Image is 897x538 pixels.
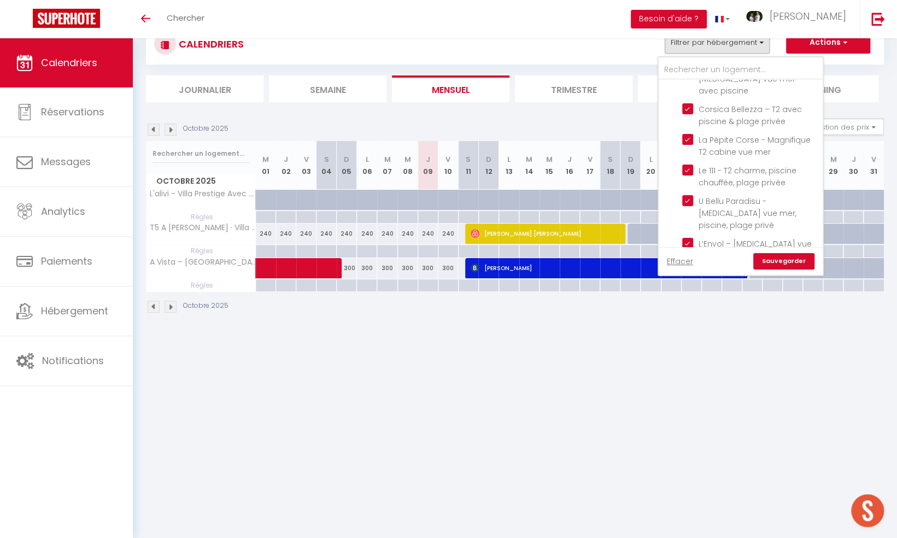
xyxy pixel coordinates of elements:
th: 13 [499,141,519,190]
div: 240 [377,224,397,244]
div: 240 [316,224,337,244]
abbr: M [404,154,411,165]
img: ... [746,11,763,22]
th: 20 [641,141,661,190]
th: 07 [377,141,397,190]
abbr: M [830,154,836,165]
h3: CALENDRIERS [176,32,244,56]
div: 300 [438,258,458,278]
span: U Bellu Paradisu - [MEDICAL_DATA] vue mer, piscine, plage privé [699,196,796,231]
abbr: L [507,154,511,165]
abbr: D [628,154,633,165]
span: T5 A [PERSON_NAME] · Villa contemporaine avec [PERSON_NAME] [148,224,257,232]
abbr: M [262,154,269,165]
th: 30 [843,141,864,190]
li: Semaine [269,75,386,102]
button: Besoin d'aide ? [631,10,707,28]
span: A Vista – [GEOGRAPHIC_DATA], piscine, vue mer Panoramique [148,258,257,266]
span: Octobre 2025 [146,173,255,189]
img: Super Booking [33,9,100,28]
th: 31 [864,141,884,190]
div: 300 [397,258,418,278]
abbr: L [365,154,368,165]
abbr: V [588,154,593,165]
div: 240 [337,224,357,244]
a: Effacer [667,255,693,267]
abbr: M [384,154,391,165]
span: Notifications [42,354,104,367]
span: Règles [146,279,255,291]
div: 240 [438,224,458,244]
th: 12 [478,141,499,190]
abbr: J [567,154,572,165]
span: Règles [146,211,255,223]
span: [PERSON_NAME] [471,258,740,278]
abbr: J [426,154,430,165]
div: Ouvrir le chat [851,494,884,527]
img: logout [871,12,885,26]
span: [PERSON_NAME] - [MEDICAL_DATA] vue mer avec piscine [699,61,795,96]
abbr: L [649,154,653,165]
th: 09 [418,141,438,190]
button: Actions [786,32,870,54]
th: 18 [600,141,620,190]
span: Chercher [167,12,204,24]
abbr: D [344,154,349,165]
th: 04 [316,141,337,190]
th: 01 [256,141,276,190]
span: Analytics [41,204,85,218]
span: Messages [41,155,91,168]
div: 300 [377,258,397,278]
th: 05 [337,141,357,190]
th: 14 [519,141,540,190]
th: 06 [357,141,377,190]
abbr: S [324,154,329,165]
th: 16 [560,141,580,190]
div: 240 [256,224,276,244]
th: 02 [276,141,296,190]
abbr: M [526,154,532,165]
button: Filtrer par hébergement [665,32,770,54]
th: 08 [397,141,418,190]
th: 03 [296,141,316,190]
th: 29 [823,141,843,190]
div: 240 [276,224,296,244]
abbr: J [284,154,288,165]
div: 240 [397,224,418,244]
abbr: S [466,154,471,165]
abbr: V [445,154,450,165]
abbr: S [608,154,613,165]
span: [PERSON_NAME] [PERSON_NAME] [471,223,619,244]
span: Calendriers [41,56,97,69]
abbr: V [871,154,876,165]
span: Corsica Bellezza – T2 avec piscine & plage privée [699,104,802,127]
span: Règles [146,245,255,257]
li: Journalier [146,75,263,102]
div: 240 [418,224,438,244]
span: La Pépite Corse - Magnifique T2 cabine vue mer [699,134,811,157]
th: 10 [438,141,458,190]
div: 240 [357,224,377,244]
div: Filtrer par hébergement [658,56,824,276]
input: Rechercher un logement... [659,60,823,80]
abbr: D [486,154,491,165]
abbr: V [304,154,309,165]
li: Mensuel [392,75,509,102]
div: 300 [418,258,438,278]
li: Trimestre [515,75,632,102]
span: Hébergement [41,304,108,318]
th: 19 [620,141,641,190]
abbr: J [851,154,855,165]
input: Rechercher un logement... [153,144,249,163]
span: Réservations [41,105,104,119]
abbr: M [546,154,553,165]
span: [PERSON_NAME] [770,9,846,23]
span: Le 111 - T2 charme, piscine chauffée, plage privée [699,165,796,188]
button: Gestion des prix [802,119,884,135]
p: Octobre 2025 [183,124,228,134]
span: L'alivi - Villa Prestige Avec Vue Panoramique [148,190,257,198]
th: 15 [540,141,560,190]
th: 17 [580,141,600,190]
span: Paiements [41,254,92,268]
div: 240 [296,224,316,244]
